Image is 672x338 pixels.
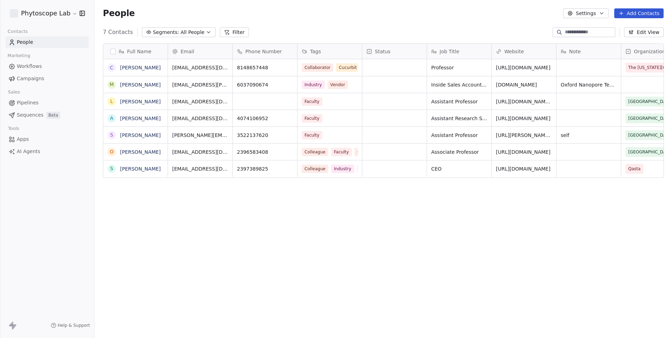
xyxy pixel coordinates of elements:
[5,87,23,97] span: Sales
[103,8,135,19] span: People
[6,36,89,48] a: People
[431,115,487,122] span: Assistant Research Scientist
[103,59,168,324] div: grid
[237,115,293,122] span: 4074106952
[110,64,113,71] div: C
[375,48,391,55] span: Status
[120,116,161,121] a: [PERSON_NAME]
[328,81,348,89] span: Vendor
[561,132,617,139] span: self
[168,44,232,59] div: Email
[181,48,194,55] span: Email
[110,98,113,105] div: L
[5,123,22,134] span: Tools
[355,148,386,156] span: Collaborator
[110,165,113,172] div: S
[237,165,293,172] span: 2397389825
[614,8,664,18] button: Add Contacts
[496,99,649,104] a: [URL][DOMAIN_NAME], [URL][DOMAIN_NAME][PERSON_NAME]
[153,29,179,36] span: Segments:
[302,114,322,123] span: Faculty
[237,81,293,88] span: 6037090674
[103,28,133,36] span: 7 Contacts
[431,64,487,71] span: Professor
[6,133,89,145] a: Apps
[6,109,89,121] a: SequencesBeta
[362,44,427,59] div: Status
[6,61,89,72] a: Workflows
[496,65,551,70] a: [URL][DOMAIN_NAME]
[6,97,89,109] a: Pipelines
[492,44,556,59] div: Website
[336,63,359,72] span: Cucurbit
[496,166,551,172] a: [URL][DOMAIN_NAME]
[237,149,293,156] span: 2396583408
[172,149,228,156] span: [EMAIL_ADDRESS][DOMAIN_NAME]
[556,44,621,59] div: Note
[245,48,282,55] span: Phone Number
[51,323,90,328] a: Help & Support
[302,97,322,106] span: Faculty
[496,82,537,88] a: [DOMAIN_NAME]
[504,48,524,55] span: Website
[120,99,161,104] a: [PERSON_NAME]
[431,81,487,88] span: Inside Sales Account Manager
[496,132,591,138] a: [URL][PERSON_NAME][DOMAIN_NAME]
[6,146,89,157] a: AI Agents
[120,82,161,88] a: [PERSON_NAME]
[110,115,113,122] div: A
[331,165,354,173] span: Industry
[21,9,70,18] span: Phytoscope Lab
[17,75,44,82] span: Campaigns
[172,132,228,139] span: [PERSON_NAME][EMAIL_ADDRESS][PERSON_NAME][DOMAIN_NAME]
[431,98,487,105] span: Assistant Professor
[58,323,90,328] span: Help & Support
[120,149,161,155] a: [PERSON_NAME]
[496,149,551,155] a: [URL][DOMAIN_NAME]
[172,115,228,122] span: [EMAIL_ADDRESS][DOMAIN_NAME]
[120,166,161,172] a: [PERSON_NAME]
[302,165,328,173] span: Colleague
[110,131,113,139] div: S
[103,44,168,59] div: Full Name
[120,132,161,138] a: [PERSON_NAME]
[561,81,617,88] span: Oxford Nanopore Technologies Ltd
[563,8,608,18] button: Settings
[17,136,29,143] span: Apps
[6,73,89,84] a: Campaigns
[120,65,161,70] a: [PERSON_NAME]
[357,165,379,173] span: Student
[5,26,31,37] span: Contacts
[440,48,459,55] span: Job Title
[310,48,321,55] span: Tags
[17,111,43,119] span: Sequences
[110,148,113,156] div: O
[431,132,487,139] span: Assistant Professor
[297,44,362,59] div: Tags
[17,39,33,46] span: People
[127,48,152,55] span: Full Name
[634,48,665,55] span: Organization
[569,48,581,55] span: Note
[302,63,333,72] span: Collaborator
[302,81,325,89] span: Industry
[431,165,487,172] span: CEO
[172,165,228,172] span: [EMAIL_ADDRESS][DOMAIN_NAME]
[17,63,42,70] span: Workflows
[5,50,33,61] span: Marketing
[8,7,75,19] button: Phytoscope Lab
[237,64,293,71] span: 8148657448
[431,149,487,156] span: Associate Professor
[172,64,228,71] span: [EMAIL_ADDRESS][DOMAIN_NAME]
[172,98,228,105] span: [EMAIL_ADDRESS][DOMAIN_NAME]
[17,148,40,155] span: AI Agents
[233,44,297,59] div: Phone Number
[302,148,328,156] span: Colleague
[496,116,551,121] a: [URL][DOMAIN_NAME]
[46,112,60,119] span: Beta
[181,29,204,36] span: All People
[110,81,114,88] div: M
[220,27,249,37] button: Filter
[237,132,293,139] span: 3522137620
[624,27,664,37] button: Edit View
